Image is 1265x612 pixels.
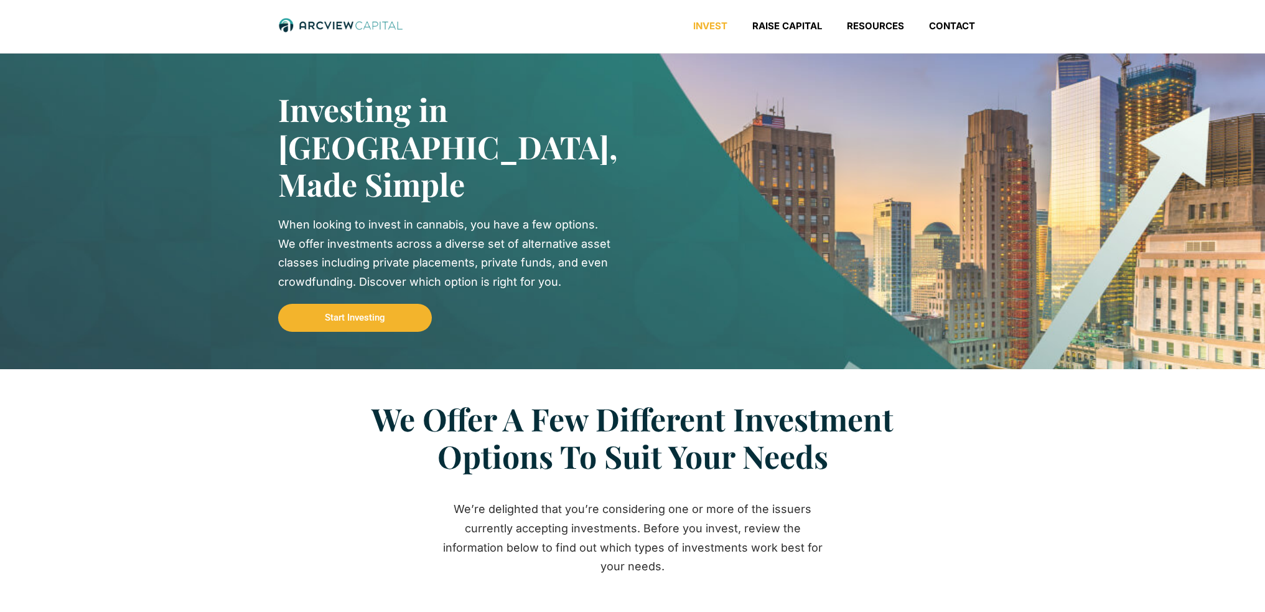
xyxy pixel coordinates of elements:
a: Contact [917,20,987,32]
div: We’re delighted that you’re considering one or more of the issuers currently accepting investment... [434,500,832,576]
a: Resources [834,20,917,32]
a: Invest [681,20,740,32]
div: When looking to invest in cannabis, you have a few options. We offer investments across a diverse... [278,215,614,291]
a: Start Investing [278,304,432,332]
a: Raise Capital [740,20,834,32]
span: Start Investing [325,313,385,322]
h2: Investing in [GEOGRAPHIC_DATA], Made Simple [278,91,595,203]
h2: We Offer A Few Different Investment Options To Suit Your Needs [328,400,938,475]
